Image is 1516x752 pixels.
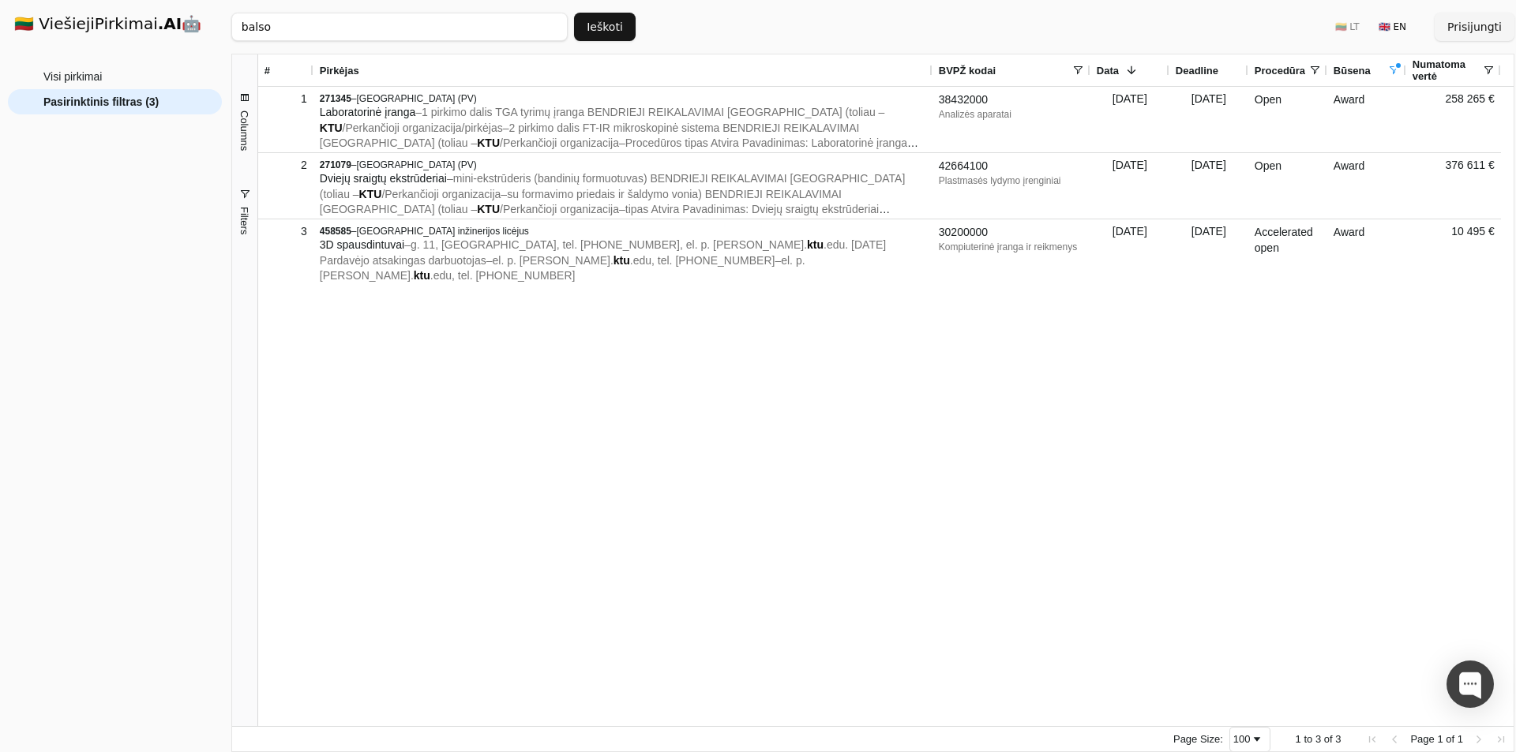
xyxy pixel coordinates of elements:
[357,159,477,170] span: [GEOGRAPHIC_DATA] (PV)
[320,238,886,267] span: .edu. [DATE] Pardavėjo atsakingas darbuotojas
[320,238,404,251] span: 3D spausdintuvai
[1327,219,1406,285] div: Award
[1296,733,1301,745] span: 1
[500,203,619,215] span: /Perkančioji organizacija
[422,106,884,118] span: 1 pirkimo dalis TGA tyrimų įranga BENDRIEJI REIKALAVIMAI [GEOGRAPHIC_DATA] (toliau –
[343,122,503,134] span: /Perkančioji organizacija/pirkėjas
[320,238,886,282] span: – – –
[477,137,500,149] span: KTU
[265,220,307,243] div: 3
[1304,733,1312,745] span: to
[1173,733,1223,745] div: Page Size:
[939,108,1084,121] div: Analizės aparatai
[320,122,343,134] span: KTU
[1169,219,1248,285] div: [DATE]
[1495,733,1507,746] div: Last Page
[500,137,619,149] span: /Perkančioji organizacija
[1248,219,1327,285] div: Accelerated open
[1366,733,1379,746] div: First Page
[1248,87,1327,152] div: Open
[1473,733,1485,746] div: Next Page
[939,159,1084,174] div: 42664100
[320,159,926,171] div: –
[320,159,351,170] span: 271079
[414,269,430,282] span: ktu
[1334,65,1371,77] span: Būsena
[1435,13,1514,41] button: Prisijungti
[1248,153,1327,219] div: Open
[1090,219,1169,285] div: [DATE]
[1097,65,1119,77] span: Data
[1169,153,1248,219] div: [DATE]
[381,188,501,200] span: /Perkančioji organizacija
[238,207,250,234] span: Filters
[1315,733,1321,745] span: 3
[265,154,307,177] div: 2
[1324,733,1333,745] span: of
[320,106,415,118] span: Laboratorinė įranga
[1176,65,1218,77] span: Deadline
[320,92,926,105] div: –
[630,254,775,267] span: .edu, tel. [PHONE_NUMBER]
[1090,87,1169,152] div: [DATE]
[574,13,636,41] button: Ieškoti
[1369,14,1416,39] button: 🇬🇧 EN
[939,65,996,77] span: BVPŽ kodai
[320,172,906,246] span: – – – –
[1413,58,1482,82] span: Numatoma vertė
[939,241,1084,253] div: Kompiuterinė įranga ir reikmenys
[265,65,270,77] span: #
[320,93,351,104] span: 271345
[1446,733,1454,745] span: of
[939,174,1084,187] div: Plastmasės lydymo įrenginiai
[320,172,906,200] span: mini-ekstrūderis (bandinių formuotuvas) BENDRIEJI REIKALAVIMAI [GEOGRAPHIC_DATA] (toliau –
[477,203,500,215] span: KTU
[359,188,382,200] span: KTU
[320,106,918,180] span: – – – –
[357,226,529,237] span: [GEOGRAPHIC_DATA] inžinerijos licėjus
[320,225,926,238] div: –
[1388,733,1401,746] div: Previous Page
[1437,733,1443,745] span: 1
[939,225,1084,241] div: 30200000
[43,65,102,88] span: Visi pirkimai
[1406,219,1501,285] div: 10 495 €
[320,172,447,185] span: Dviejų sraigtų ekstrūderiai
[231,13,568,41] input: Greita paieška...
[265,88,307,110] div: 1
[1458,733,1463,745] span: 1
[1090,153,1169,219] div: [DATE]
[1335,733,1341,745] span: 3
[1410,733,1434,745] span: Page
[158,14,182,33] strong: .AI
[238,110,250,151] span: Columns
[320,226,351,237] span: 458585
[807,238,824,251] span: ktu
[320,65,359,77] span: Pirkėjas
[1233,733,1251,745] div: 100
[1406,153,1501,219] div: 376 611 €
[939,92,1084,108] div: 38432000
[493,254,614,267] span: el. p. [PERSON_NAME].
[357,93,477,104] span: [GEOGRAPHIC_DATA] (PV)
[430,269,576,282] span: .edu, tel. [PHONE_NUMBER]
[1406,87,1501,152] div: 258 265 €
[1327,153,1406,219] div: Award
[614,254,630,267] span: ktu
[1229,727,1270,752] div: Page Size
[1255,65,1305,77] span: Procedūra
[1327,87,1406,152] div: Award
[411,238,807,251] span: g. 11, [GEOGRAPHIC_DATA], tel. [PHONE_NUMBER], el. p. [PERSON_NAME].
[43,90,159,114] span: Pasirinktinis filtras (3)
[320,188,842,216] span: su formavimo priedais ir šaldymo vonia) BENDRIEJI REIKALAVIMAI [GEOGRAPHIC_DATA] (toliau –
[1169,87,1248,152] div: [DATE]
[320,122,860,150] span: 2 pirkimo dalis FT-IR mikroskopinė sistema BENDRIEJI REIKALAVIMAI [GEOGRAPHIC_DATA] (toliau –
